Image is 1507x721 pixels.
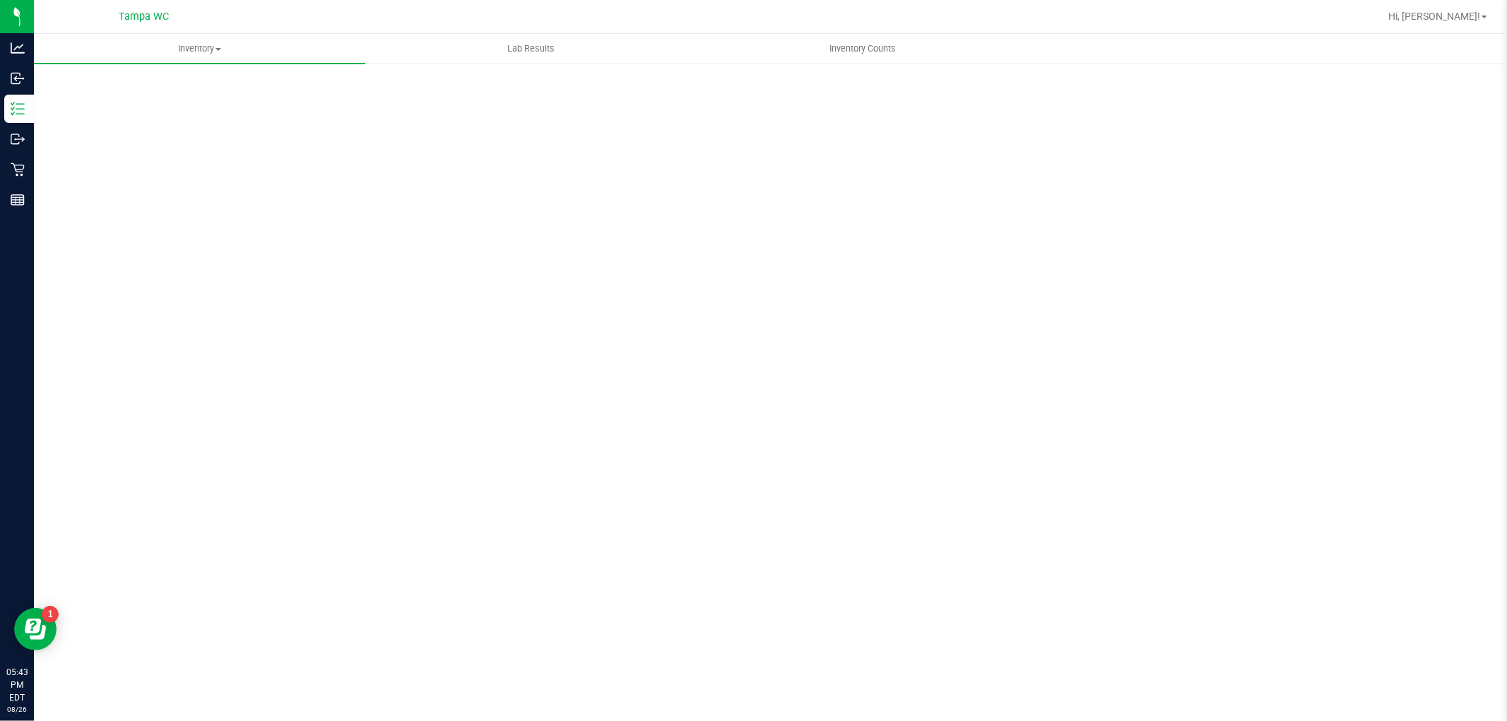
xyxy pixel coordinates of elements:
[488,42,574,55] span: Lab Results
[14,608,57,650] iframe: Resource center
[365,34,697,64] a: Lab Results
[11,132,25,146] inline-svg: Outbound
[11,102,25,116] inline-svg: Inventory
[6,666,28,704] p: 05:43 PM EDT
[697,34,1028,64] a: Inventory Counts
[34,42,365,55] span: Inventory
[119,11,170,23] span: Tampa WC
[11,71,25,85] inline-svg: Inbound
[42,606,59,623] iframe: Resource center unread badge
[34,34,365,64] a: Inventory
[1388,11,1480,22] span: Hi, [PERSON_NAME]!
[6,704,28,715] p: 08/26
[810,42,915,55] span: Inventory Counts
[11,193,25,207] inline-svg: Reports
[11,41,25,55] inline-svg: Analytics
[11,162,25,177] inline-svg: Retail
